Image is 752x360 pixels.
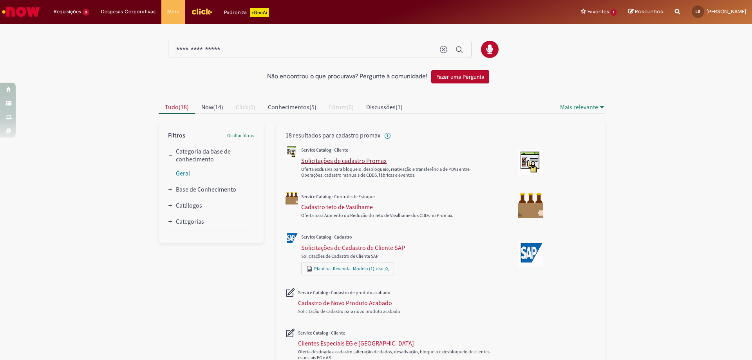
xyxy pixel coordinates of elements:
[191,5,212,17] img: click_logo_yellow_360x200.png
[224,8,269,17] div: Padroniza
[587,8,609,16] span: Favoritos
[628,8,663,16] a: Rascunhos
[611,9,616,16] span: 1
[167,8,179,16] span: More
[1,4,41,20] img: ServiceNow
[83,9,89,16] span: 3
[54,8,81,16] span: Requisições
[267,73,427,80] h2: Não encontrou o que procurava? Pergunte à comunidade!
[707,8,746,15] span: [PERSON_NAME]
[635,8,663,15] span: Rascunhos
[250,8,269,17] p: +GenAi
[101,8,155,16] span: Despesas Corporativas
[431,70,489,83] button: Fazer uma Pergunta
[696,9,700,14] span: LS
